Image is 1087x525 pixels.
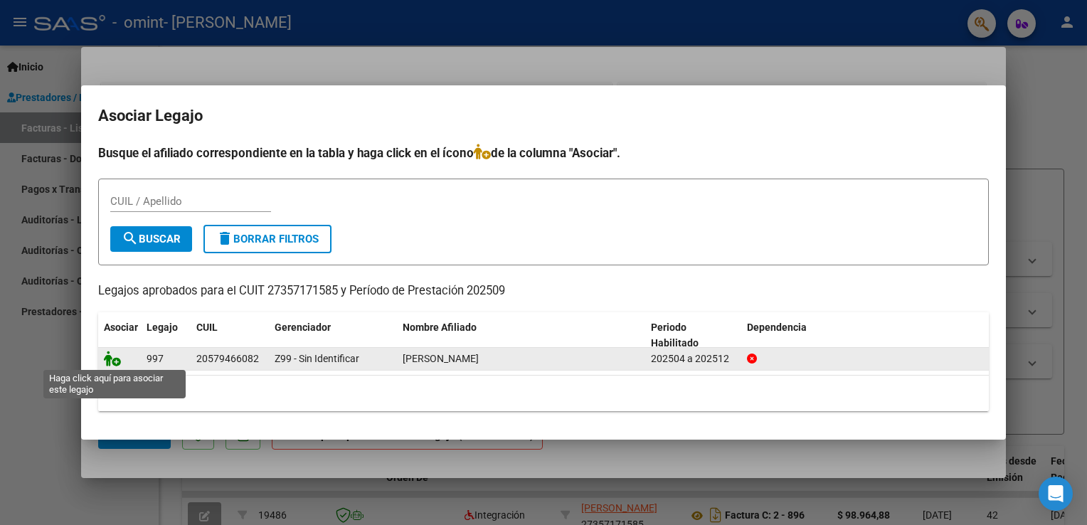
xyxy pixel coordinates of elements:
[275,353,359,364] span: Z99 - Sin Identificar
[98,102,989,129] h2: Asociar Legajo
[651,322,699,349] span: Periodo Habilitado
[645,312,741,359] datatable-header-cell: Periodo Habilitado
[98,312,141,359] datatable-header-cell: Asociar
[651,351,736,367] div: 202504 a 202512
[403,353,479,364] span: VERSALI AUGUSTO
[203,225,332,253] button: Borrar Filtros
[122,233,181,245] span: Buscar
[141,312,191,359] datatable-header-cell: Legajo
[147,322,178,333] span: Legajo
[275,322,331,333] span: Gerenciador
[216,233,319,245] span: Borrar Filtros
[1039,477,1073,511] div: Open Intercom Messenger
[98,376,989,411] div: 1 registros
[747,322,807,333] span: Dependencia
[403,322,477,333] span: Nombre Afiliado
[216,230,233,247] mat-icon: delete
[147,353,164,364] span: 997
[104,322,138,333] span: Asociar
[741,312,990,359] datatable-header-cell: Dependencia
[269,312,397,359] datatable-header-cell: Gerenciador
[196,351,259,367] div: 20579466082
[191,312,269,359] datatable-header-cell: CUIL
[397,312,645,359] datatable-header-cell: Nombre Afiliado
[196,322,218,333] span: CUIL
[98,282,989,300] p: Legajos aprobados para el CUIT 27357171585 y Período de Prestación 202509
[98,144,989,162] h4: Busque el afiliado correspondiente en la tabla y haga click en el ícono de la columna "Asociar".
[122,230,139,247] mat-icon: search
[110,226,192,252] button: Buscar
